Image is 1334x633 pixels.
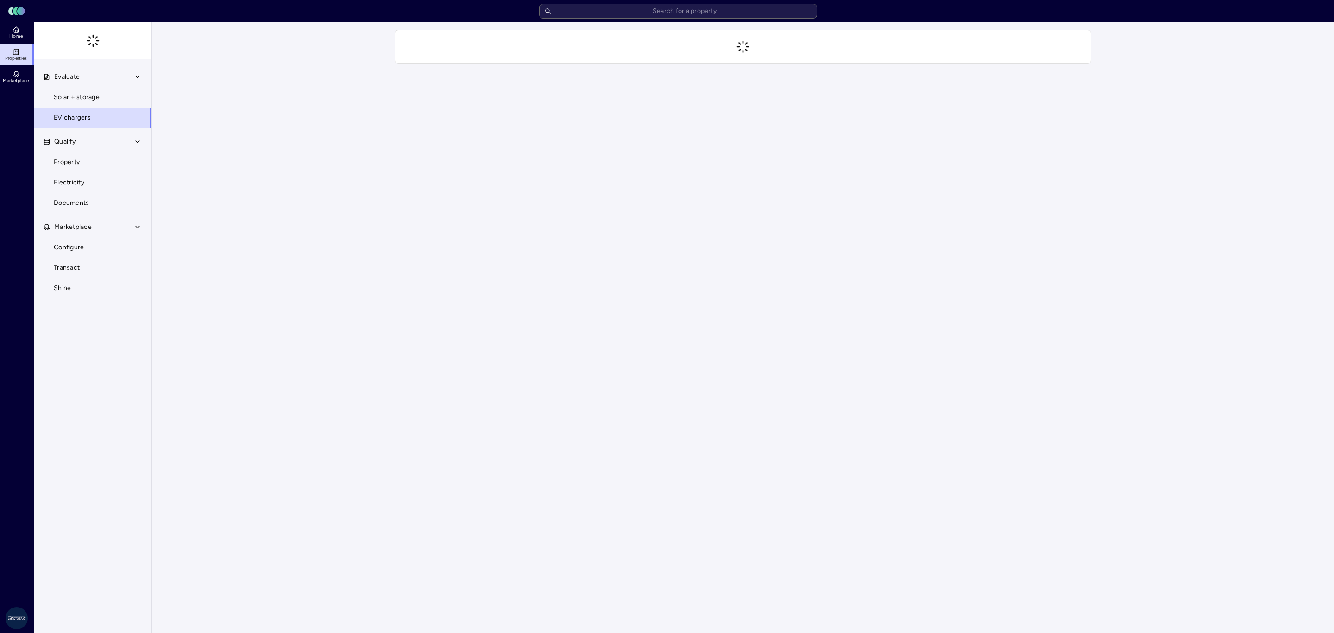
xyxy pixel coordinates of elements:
[34,217,152,237] button: Marketplace
[34,67,152,87] button: Evaluate
[54,92,100,102] span: Solar + storage
[54,263,80,273] span: Transact
[33,152,152,172] a: Property
[34,132,152,152] button: Qualify
[6,607,28,629] img: Greystar AS
[33,172,152,193] a: Electricity
[54,198,89,208] span: Documents
[54,242,84,253] span: Configure
[33,193,152,213] a: Documents
[54,137,76,147] span: Qualify
[33,278,152,298] a: Shine
[33,237,152,258] a: Configure
[33,87,152,108] a: Solar + storage
[33,258,152,278] a: Transact
[54,157,80,167] span: Property
[54,222,92,232] span: Marketplace
[3,78,29,83] span: Marketplace
[5,56,27,61] span: Properties
[33,108,152,128] a: EV chargers
[54,113,91,123] span: EV chargers
[54,177,84,188] span: Electricity
[54,72,80,82] span: Evaluate
[9,33,23,39] span: Home
[54,283,71,293] span: Shine
[539,4,817,19] input: Search for a property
